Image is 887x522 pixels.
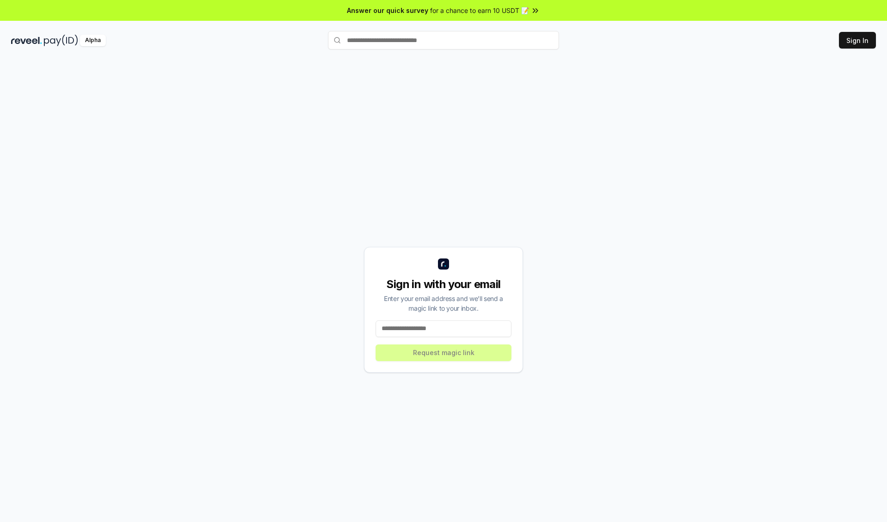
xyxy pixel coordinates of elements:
div: Sign in with your email [376,277,511,292]
span: for a chance to earn 10 USDT 📝 [430,6,529,15]
button: Sign In [839,32,876,49]
span: Answer our quick survey [347,6,428,15]
div: Enter your email address and we’ll send a magic link to your inbox. [376,294,511,313]
img: logo_small [438,258,449,270]
img: reveel_dark [11,35,42,46]
div: Alpha [80,35,106,46]
img: pay_id [44,35,78,46]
